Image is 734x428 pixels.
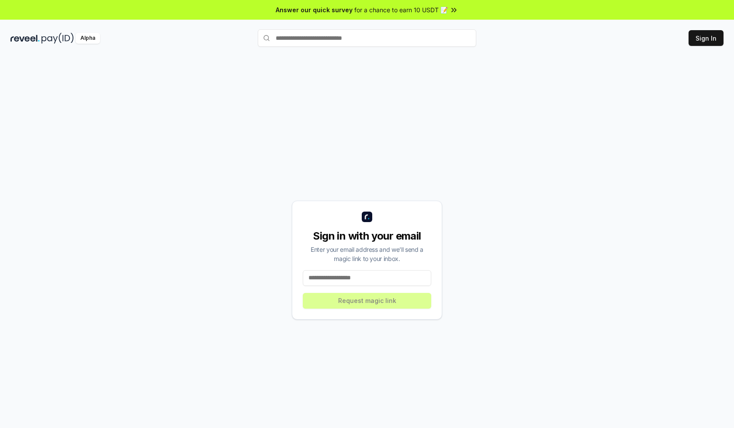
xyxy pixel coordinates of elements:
[276,5,353,14] span: Answer our quick survey
[10,33,40,44] img: reveel_dark
[303,229,431,243] div: Sign in with your email
[303,245,431,263] div: Enter your email address and we’ll send a magic link to your inbox.
[76,33,100,44] div: Alpha
[362,212,372,222] img: logo_small
[354,5,448,14] span: for a chance to earn 10 USDT 📝
[689,30,724,46] button: Sign In
[42,33,74,44] img: pay_id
